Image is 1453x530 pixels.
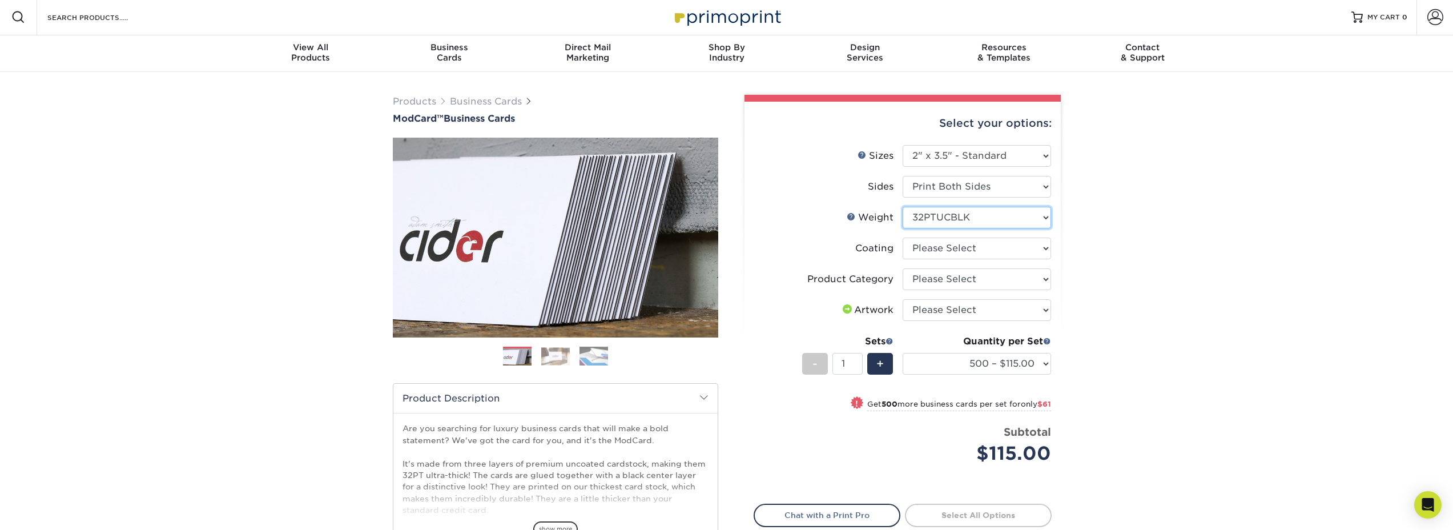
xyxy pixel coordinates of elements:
[380,42,518,53] span: Business
[657,35,796,72] a: Shop ByIndustry
[812,355,818,372] span: -
[867,400,1051,411] small: Get more business cards per set for
[855,397,858,409] span: !
[393,384,718,413] h2: Product Description
[579,346,608,366] img: Business Cards 03
[935,35,1073,72] a: Resources& Templates
[657,42,796,53] span: Shop By
[882,400,897,408] strong: 500
[380,35,518,72] a: BusinessCards
[1037,400,1051,408] span: $61
[380,42,518,63] div: Cards
[1073,42,1212,63] div: & Support
[393,113,718,124] a: ModCard™Business Cards
[503,343,532,371] img: Business Cards 01
[393,96,436,107] a: Products
[807,272,893,286] div: Product Category
[905,504,1052,527] a: Select All Options
[518,42,657,53] span: Direct Mail
[796,42,935,53] span: Design
[242,35,380,72] a: View AllProducts
[1021,400,1051,408] span: only
[754,504,900,527] a: Chat with a Print Pro
[802,335,893,348] div: Sets
[796,42,935,63] div: Services
[450,96,522,107] a: Business Cards
[657,42,796,63] div: Industry
[868,180,893,194] div: Sides
[1073,42,1212,53] span: Contact
[393,113,444,124] span: ModCard™
[847,211,893,224] div: Weight
[393,75,718,400] img: ModCard™ 01
[242,42,380,63] div: Products
[935,42,1073,53] span: Resources
[911,440,1051,467] div: $115.00
[242,42,380,53] span: View All
[1414,491,1442,519] div: Open Intercom Messenger
[518,35,657,72] a: Direct MailMarketing
[518,42,657,63] div: Marketing
[541,347,570,365] img: Business Cards 02
[935,42,1073,63] div: & Templates
[855,242,893,255] div: Coating
[796,35,935,72] a: DesignServices
[858,149,893,163] div: Sizes
[876,355,884,372] span: +
[670,5,784,29] img: Primoprint
[1004,425,1051,438] strong: Subtotal
[393,113,718,124] h1: Business Cards
[1402,13,1407,21] span: 0
[1367,13,1400,22] span: MY CART
[46,10,158,24] input: SEARCH PRODUCTS.....
[903,335,1051,348] div: Quantity per Set
[754,102,1052,145] div: Select your options:
[840,303,893,317] div: Artwork
[1073,35,1212,72] a: Contact& Support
